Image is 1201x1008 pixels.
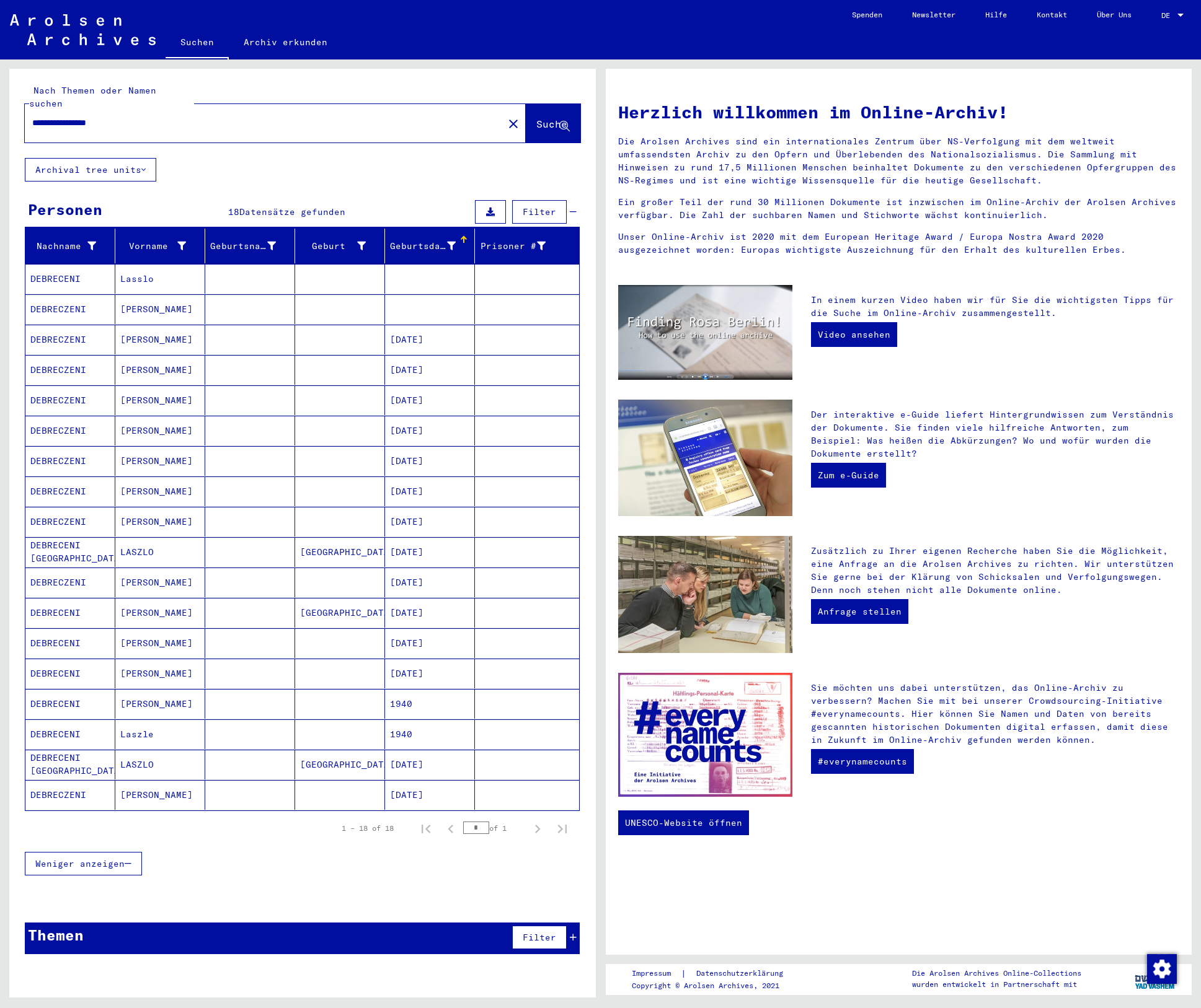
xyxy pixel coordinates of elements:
[115,294,205,324] mat-cell: [PERSON_NAME]
[550,816,575,841] button: Last page
[28,198,102,221] div: Personen
[385,385,475,415] mat-cell: [DATE]
[385,355,475,385] mat-cell: [DATE]
[618,99,1180,125] h1: Herzlich willkommen im Online-Archiv!
[618,135,1180,187] p: Die Arolsen Archives sind ein internationales Zentrum über NS-Verfolgung mit dem weltweit umfasse...
[115,264,205,294] mat-cell: Lasslo
[25,659,115,688] mat-cell: DEBRECENI
[115,446,205,476] mat-cell: [PERSON_NAME]
[28,924,84,946] div: Themen
[385,689,475,719] mat-cell: 1940
[385,780,475,810] mat-cell: [DATE]
[385,416,475,445] mat-cell: [DATE]
[501,111,526,136] button: Clear
[295,537,385,567] mat-cell: [GEOGRAPHIC_DATA]
[525,816,550,841] button: Next page
[120,240,186,253] div: Vorname
[25,750,115,779] mat-cell: DEBRECENI [GEOGRAPHIC_DATA]
[811,749,914,774] a: #everynamecounts
[686,967,798,980] a: Datenschutzerklärung
[342,823,394,834] div: 1 – 18 of 18
[295,598,385,628] mat-cell: [GEOGRAPHIC_DATA]
[25,689,115,719] mat-cell: DEBRECENI
[385,598,475,628] mat-cell: [DATE]
[25,325,115,354] mat-cell: DEBRECZENI
[811,322,897,347] a: Video ansehen
[390,240,456,253] div: Geburtsdatum
[480,240,546,253] div: Prisoner #
[295,750,385,779] mat-cell: [GEOGRAPHIC_DATA]
[25,476,115,506] mat-cell: DEBRECZENI
[25,229,115,263] mat-header-cell: Nachname
[300,236,384,256] div: Geburt‏
[25,780,115,810] mat-cell: DEBRECZENI
[414,816,438,841] button: First page
[912,979,1081,990] p: wurden entwickelt in Partnerschaft mit
[210,236,295,256] div: Geburtsname
[115,568,205,597] mat-cell: [PERSON_NAME]
[115,476,205,506] mat-cell: [PERSON_NAME]
[25,598,115,628] mat-cell: DEBRECENI
[300,240,366,253] div: Geburt‏
[25,568,115,597] mat-cell: DEBRECZENI
[35,858,125,869] span: Weniger anzeigen
[120,236,205,256] div: Vorname
[385,568,475,597] mat-cell: [DATE]
[385,628,475,658] mat-cell: [DATE]
[10,14,156,45] img: Arolsen_neg.svg
[115,750,205,779] mat-cell: LASZLO
[25,416,115,445] mat-cell: DEBRECZENI
[811,408,1179,460] p: Der interaktive e-Guide liefert Hintergrundwissen zum Verständnis der Dokumente. Sie finden viele...
[618,810,749,835] a: UNESCO-Website öffnen
[618,285,793,380] img: video.jpg
[29,85,156,109] mat-label: Nach Themen oder Namen suchen
[25,446,115,476] mat-cell: DEBRECZENI
[385,719,475,749] mat-cell: 1940
[618,400,793,516] img: eguide.jpg
[912,968,1081,979] p: Die Arolsen Archives Online-Collections
[385,507,475,537] mat-cell: [DATE]
[25,537,115,567] mat-cell: DEBRECENI [GEOGRAPHIC_DATA]
[295,229,385,263] mat-header-cell: Geburt‏
[115,325,205,354] mat-cell: [PERSON_NAME]
[385,750,475,779] mat-cell: [DATE]
[115,628,205,658] mat-cell: [PERSON_NAME]
[536,118,567,130] span: Suche
[385,229,475,263] mat-header-cell: Geburtsdatum
[1147,954,1177,984] img: Zustimmung ändern
[115,385,205,415] mat-cell: [PERSON_NAME]
[385,446,475,476] mat-cell: [DATE]
[25,264,115,294] mat-cell: DEBRECENI
[115,507,205,537] mat-cell: [PERSON_NAME]
[811,599,908,624] a: Anfrage stellen
[25,158,156,182] button: Archival tree units
[115,598,205,628] mat-cell: [PERSON_NAME]
[385,325,475,354] mat-cell: [DATE]
[385,659,475,688] mat-cell: [DATE]
[205,229,295,263] mat-header-cell: Geburtsname
[632,967,681,980] a: Impressum
[811,463,886,488] a: Zum e-Guide
[210,240,276,253] div: Geburtsname
[25,628,115,658] mat-cell: DEBRECENI
[506,116,521,131] mat-icon: close
[228,206,239,217] span: 18
[115,689,205,719] mat-cell: [PERSON_NAME]
[811,545,1179,597] p: Zusätzlich zu Ihrer eigenen Recherche haben Sie die Möglichkeit, eine Anfrage an die Arolsen Arch...
[385,476,475,506] mat-cell: [DATE]
[1161,11,1175,20] span: DE
[475,229,579,263] mat-header-cell: Prisoner #
[512,200,567,224] button: Filter
[463,822,525,834] div: of 1
[811,681,1179,747] p: Sie möchten uns dabei unterstützen, das Online-Archiv zu verbessern? Machen Sie mit bei unserer C...
[30,236,115,256] div: Nachname
[811,294,1179,320] p: In einem kurzen Video haben wir für Sie die wichtigsten Tipps für die Suche im Online-Archiv zusa...
[512,926,567,949] button: Filter
[1132,963,1179,994] img: yv_logo.png
[25,294,115,324] mat-cell: DEBRECZENI
[239,206,345,217] span: Datensätze gefunden
[526,104,580,142] button: Suche
[115,719,205,749] mat-cell: Laszle
[632,967,798,980] div: |
[166,27,229,59] a: Suchen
